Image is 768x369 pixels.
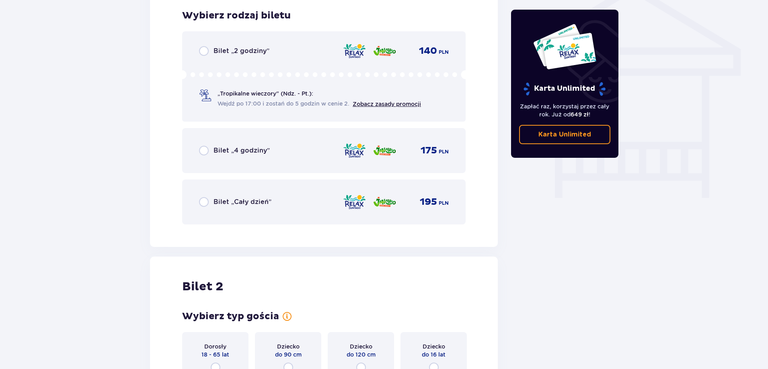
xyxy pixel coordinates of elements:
span: Dorosły [204,342,226,351]
span: do 120 cm [347,351,376,359]
span: PLN [439,200,449,207]
img: Jamango [373,43,396,59]
img: Relax [343,194,366,210]
span: do 16 lat [422,351,446,359]
span: 140 [419,45,437,57]
span: 175 [421,145,437,157]
span: PLN [439,148,449,155]
span: Dziecko [350,342,372,351]
h3: Wybierz rodzaj biletu [182,10,291,22]
span: 18 - 65 lat [201,351,229,359]
a: Zobacz zasady promocji [353,101,421,107]
span: Wejdź po 17:00 i zostań do 5 godzin w cenie 2. [218,100,349,108]
p: Karta Unlimited [523,82,606,96]
span: „Tropikalne wieczory" (Ndz. - Pt.): [218,90,313,98]
span: Bilet „2 godziny” [214,47,269,55]
span: 649 zł [571,111,589,118]
span: 195 [420,196,437,208]
img: Dwie karty całoroczne do Suntago z napisem 'UNLIMITED RELAX', na białym tle z tropikalnymi liśćmi... [533,23,597,70]
span: Dziecko [277,342,300,351]
span: Bilet „Cały dzień” [214,198,271,206]
span: Dziecko [423,342,445,351]
img: Relax [343,43,366,59]
span: PLN [439,49,449,56]
h3: Wybierz typ gościa [182,310,279,322]
p: Karta Unlimited [538,130,591,139]
span: do 90 cm [275,351,302,359]
span: Bilet „4 godziny” [214,146,270,155]
img: Jamango [373,142,396,159]
a: Karta Unlimited [519,125,611,144]
p: Zapłać raz, korzystaj przez cały rok. Już od ! [519,102,611,118]
img: Relax [343,142,366,159]
img: Jamango [373,194,396,210]
h2: Bilet 2 [182,279,223,294]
